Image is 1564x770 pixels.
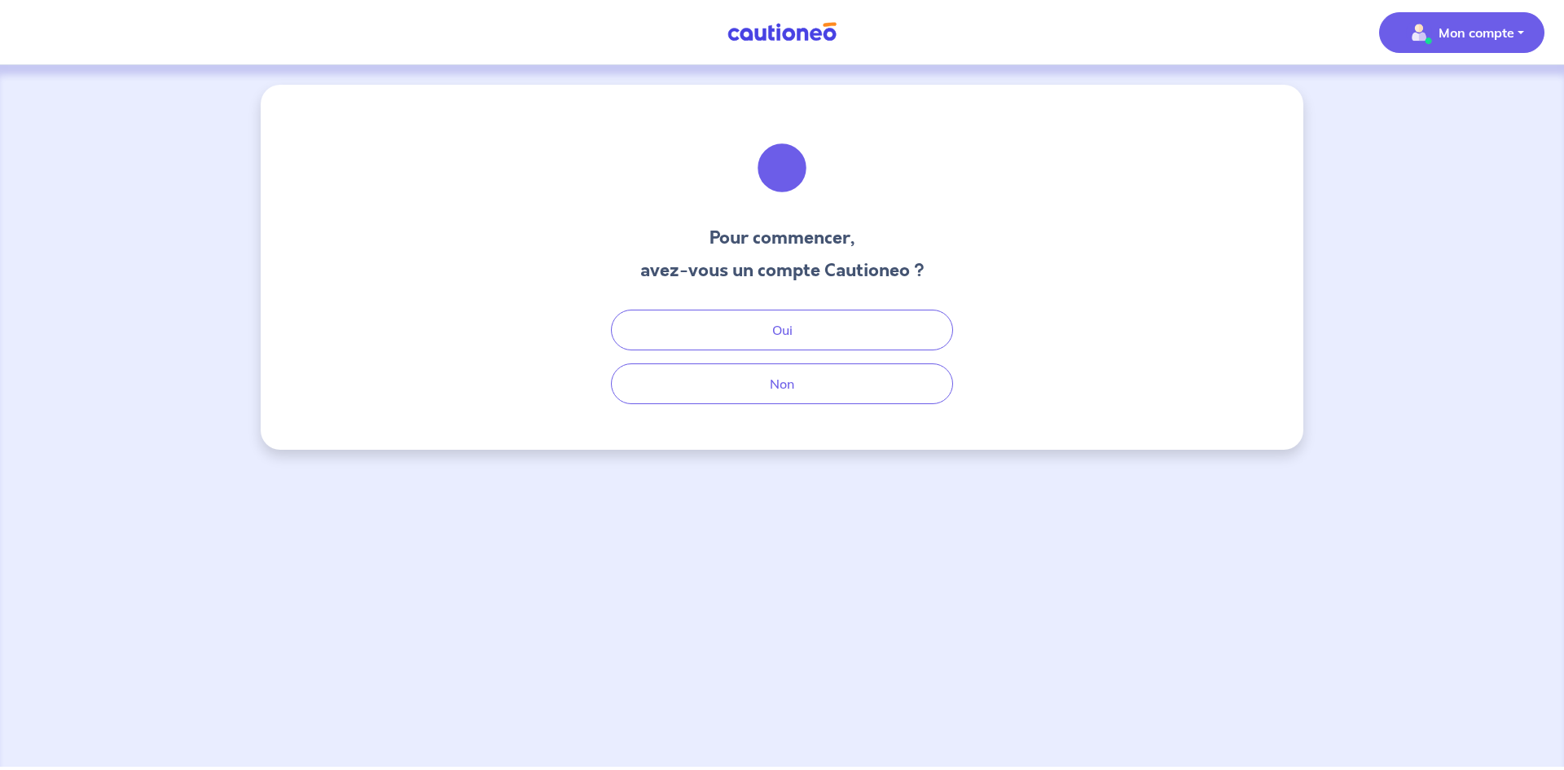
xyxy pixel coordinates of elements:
[611,363,953,404] button: Non
[738,124,826,212] img: illu_welcome.svg
[1379,12,1544,53] button: illu_account_valid_menu.svgMon compte
[1439,23,1514,42] p: Mon compte
[640,225,925,251] h3: Pour commencer,
[1406,20,1432,46] img: illu_account_valid_menu.svg
[640,257,925,284] h3: avez-vous un compte Cautioneo ?
[611,310,953,350] button: Oui
[721,22,843,42] img: Cautioneo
